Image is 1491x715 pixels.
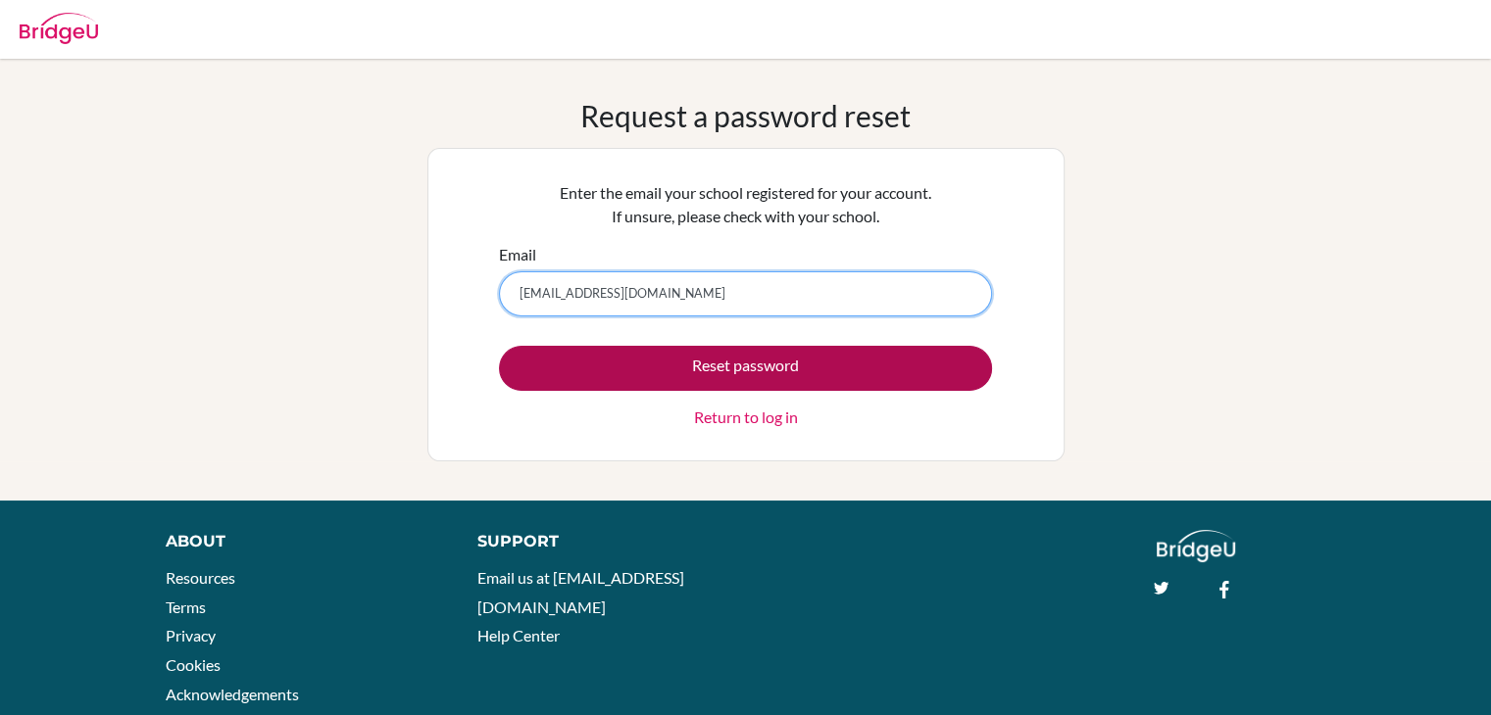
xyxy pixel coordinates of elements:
div: About [166,530,433,553]
p: Enter the email your school registered for your account. If unsure, please check with your school. [499,181,992,228]
a: Terms [166,597,206,616]
a: Cookies [166,655,221,674]
img: logo_white@2x-f4f0deed5e89b7ecb1c2cc34c3e3d731f90f0f143d5ea2071677605dd97b5244.png [1157,530,1236,562]
img: Bridge-U [20,13,98,44]
a: Help Center [477,626,560,644]
a: Return to log in [694,405,798,429]
h1: Request a password reset [580,98,911,133]
a: Resources [166,568,235,587]
button: Reset password [499,346,992,391]
a: Acknowledgements [166,685,299,703]
a: Email us at [EMAIL_ADDRESS][DOMAIN_NAME] [477,568,684,616]
a: Privacy [166,626,216,644]
div: Support [477,530,724,553]
label: Email [499,243,536,266]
